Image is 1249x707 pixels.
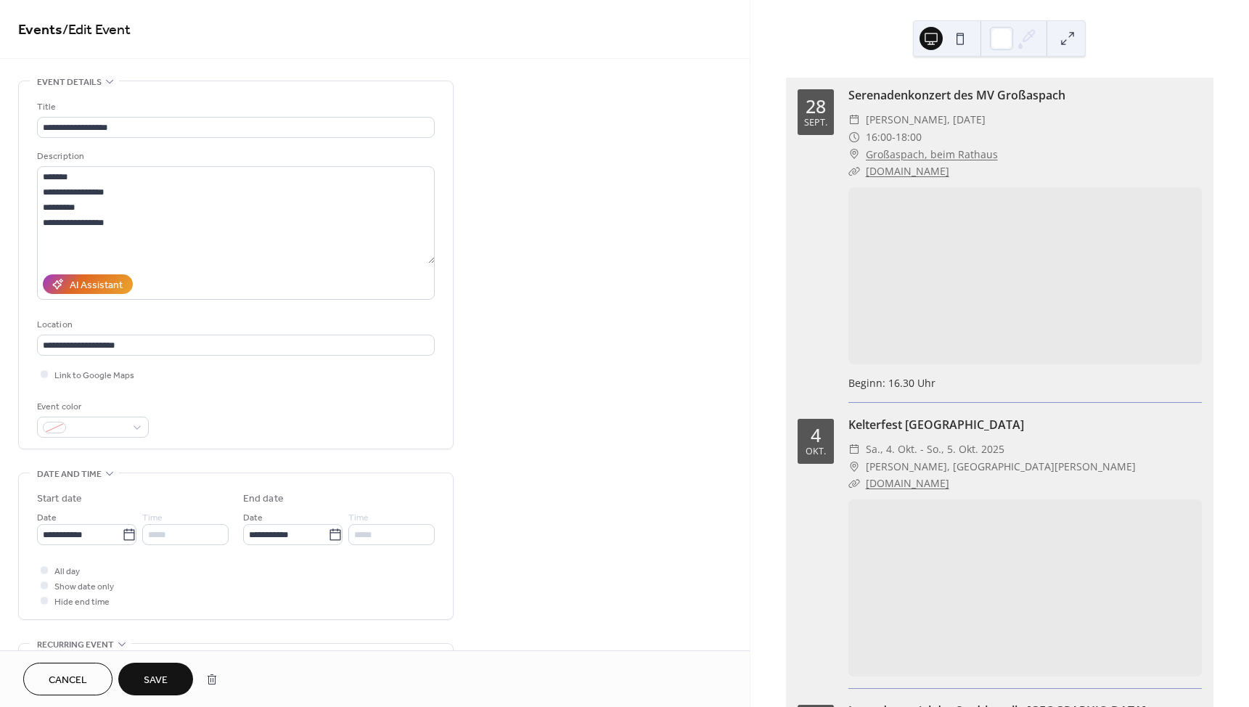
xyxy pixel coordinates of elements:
div: Location [37,317,432,332]
button: Save [118,663,193,695]
div: Description [37,149,432,164]
span: - [892,128,896,146]
span: Time [142,510,163,526]
div: ​ [848,458,860,475]
span: 18:00 [896,128,922,146]
span: [PERSON_NAME], [DATE] [866,111,986,128]
div: 28 [806,97,826,115]
a: Kelterfest [GEOGRAPHIC_DATA] [848,417,1024,433]
button: AI Assistant [43,274,133,294]
a: Großaspach, beim Rathaus [866,146,998,163]
div: AI Assistant [70,278,123,293]
div: ​ [848,111,860,128]
span: All day [54,564,80,579]
span: / Edit Event [62,16,131,44]
div: ​ [848,128,860,146]
a: Serenadenkonzert des MV Großaspach [848,87,1065,103]
div: ​ [848,441,860,458]
span: Hide end time [54,594,110,610]
span: [PERSON_NAME], [GEOGRAPHIC_DATA][PERSON_NAME] [866,458,1136,475]
span: Show date only [54,579,114,594]
span: 16:00 [866,128,892,146]
span: Link to Google Maps [54,368,134,383]
span: Date [37,510,57,526]
span: Recurring event [37,637,114,653]
span: Date [243,510,263,526]
div: Okt. [806,447,826,457]
div: ​ [848,146,860,163]
a: Events [18,16,62,44]
button: Cancel [23,663,112,695]
span: Time [348,510,369,526]
div: Beginn: 16.30 Uhr [848,375,1202,391]
span: Sa., 4. Okt. - So., 5. Okt. 2025 [866,441,1004,458]
div: Start date [37,491,82,507]
div: 4 [811,426,821,444]
div: Sept. [804,118,827,128]
div: Event color [37,399,146,414]
div: ​ [848,163,860,180]
a: [DOMAIN_NAME] [866,476,949,490]
div: End date [243,491,284,507]
span: Cancel [49,673,87,688]
span: Event details [37,75,102,90]
div: ​ [848,475,860,492]
a: [DOMAIN_NAME] [866,164,949,178]
div: Title [37,99,432,115]
span: Date and time [37,467,102,482]
span: Save [144,673,168,688]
